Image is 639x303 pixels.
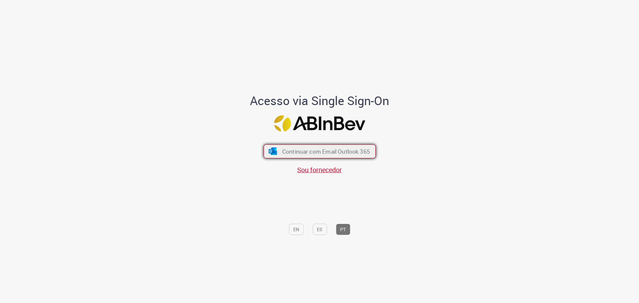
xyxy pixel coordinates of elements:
button: ícone Azure/Microsoft 360 Continuar com Email Outlook 365 [264,144,376,158]
h1: Acesso via Single Sign-On [227,94,412,107]
button: EN [289,224,304,235]
img: ícone Azure/Microsoft 360 [268,148,278,155]
button: ES [313,224,327,235]
img: Logo ABInBev [274,115,365,131]
span: Continuar com Email Outlook 365 [282,147,370,155]
a: Sou fornecedor [297,165,342,174]
button: PT [336,224,350,235]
